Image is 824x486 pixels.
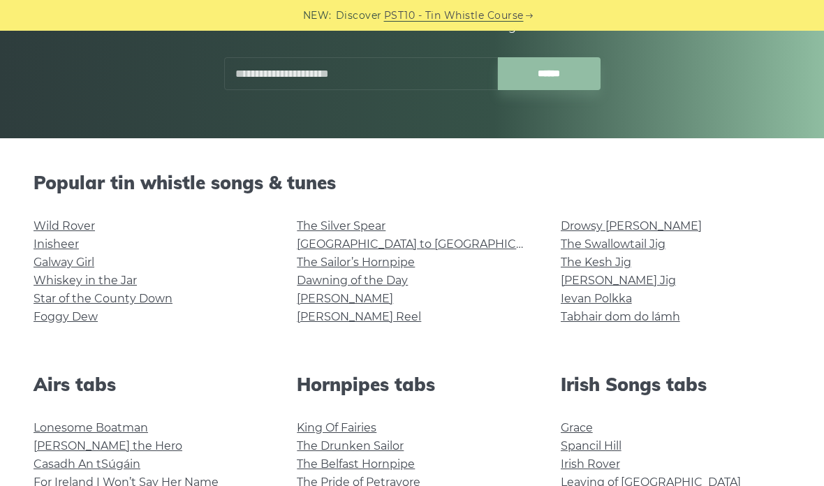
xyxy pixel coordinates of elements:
[336,8,382,24] span: Discover
[34,274,137,287] a: Whiskey in the Jar
[297,421,376,434] a: King Of Fairies
[34,237,79,251] a: Inisheer
[297,292,393,305] a: [PERSON_NAME]
[34,457,140,471] a: Casadh An tSúgáin
[561,237,665,251] a: The Swallowtail Jig
[561,256,631,269] a: The Kesh Jig
[34,292,172,305] a: Star of the County Down
[34,421,148,434] a: Lonesome Boatman
[561,274,676,287] a: [PERSON_NAME] Jig
[297,237,554,251] a: [GEOGRAPHIC_DATA] to [GEOGRAPHIC_DATA]
[34,439,182,452] a: [PERSON_NAME] the Hero
[561,310,680,323] a: Tabhair dom do lámh
[561,292,632,305] a: Ievan Polkka
[561,219,702,233] a: Drowsy [PERSON_NAME]
[561,439,621,452] a: Spancil Hill
[561,374,790,395] h2: Irish Songs tabs
[384,8,524,24] a: PST10 - Tin Whistle Course
[34,172,790,193] h2: Popular tin whistle songs & tunes
[34,219,95,233] a: Wild Rover
[297,310,421,323] a: [PERSON_NAME] Reel
[297,374,527,395] h2: Hornpipes tabs
[297,439,404,452] a: The Drunken Sailor
[34,256,94,269] a: Galway Girl
[561,421,593,434] a: Grace
[303,8,332,24] span: NEW:
[297,219,385,233] a: The Silver Spear
[297,256,415,269] a: The Sailor’s Hornpipe
[297,457,415,471] a: The Belfast Hornpipe
[297,274,408,287] a: Dawning of the Day
[34,310,98,323] a: Foggy Dew
[561,457,620,471] a: Irish Rover
[34,374,263,395] h2: Airs tabs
